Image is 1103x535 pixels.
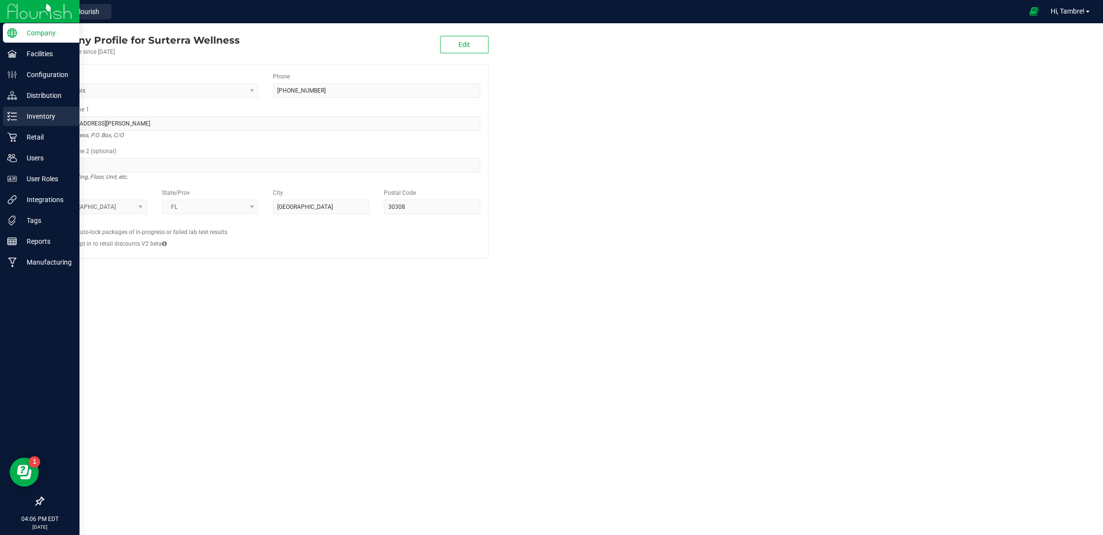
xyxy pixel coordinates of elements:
p: Integrations [17,194,75,205]
p: Tags [17,215,75,226]
i: Street address, P.O. Box, C/O [51,129,124,141]
inline-svg: User Roles [7,174,17,184]
inline-svg: Users [7,153,17,163]
p: Users [17,152,75,164]
p: 04:06 PM EDT [4,515,75,523]
span: Edit [458,41,470,48]
p: Company [17,27,75,39]
inline-svg: Configuration [7,70,17,79]
inline-svg: Integrations [7,195,17,205]
p: Retail [17,131,75,143]
inline-svg: Retail [7,132,17,142]
p: Inventory [17,110,75,122]
p: Distribution [17,90,75,101]
inline-svg: Distribution [7,91,17,100]
p: User Roles [17,173,75,185]
inline-svg: Tags [7,216,17,225]
inline-svg: Manufacturing [7,257,17,267]
div: Account active since [DATE] [43,47,240,56]
inline-svg: Inventory [7,111,17,121]
label: Phone [273,72,290,81]
input: City [273,200,369,214]
inline-svg: Reports [7,236,17,246]
input: Suite, Building, Unit, etc. [51,158,480,173]
p: Reports [17,236,75,247]
label: Postal Code [384,189,416,197]
label: Auto-lock packages of in-progress or failed lab test results [76,228,227,236]
inline-svg: Facilities [7,49,17,59]
p: [DATE] [4,523,75,531]
input: (123) 456-7890 [273,83,480,98]
button: Edit [440,36,488,53]
i: Suite, Building, Floor, Unit, etc. [51,171,128,183]
h2: Configs [51,221,480,228]
label: City [273,189,283,197]
label: State/Prov [162,189,190,197]
div: Surterra Wellness [43,33,240,47]
inline-svg: Company [7,28,17,38]
p: Manufacturing [17,256,75,268]
span: Hi, Tambre! [1051,7,1085,15]
input: Postal Code [384,200,480,214]
iframe: Resource center unread badge [29,456,40,468]
label: Address Line 2 (optional) [51,147,116,156]
input: Address [51,116,480,131]
p: Configuration [17,69,75,80]
label: Opt in to retail discounts V2 beta [76,239,167,248]
p: Facilities [17,48,75,60]
span: Open Ecommerce Menu [1023,2,1044,21]
iframe: Resource center [10,457,39,487]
